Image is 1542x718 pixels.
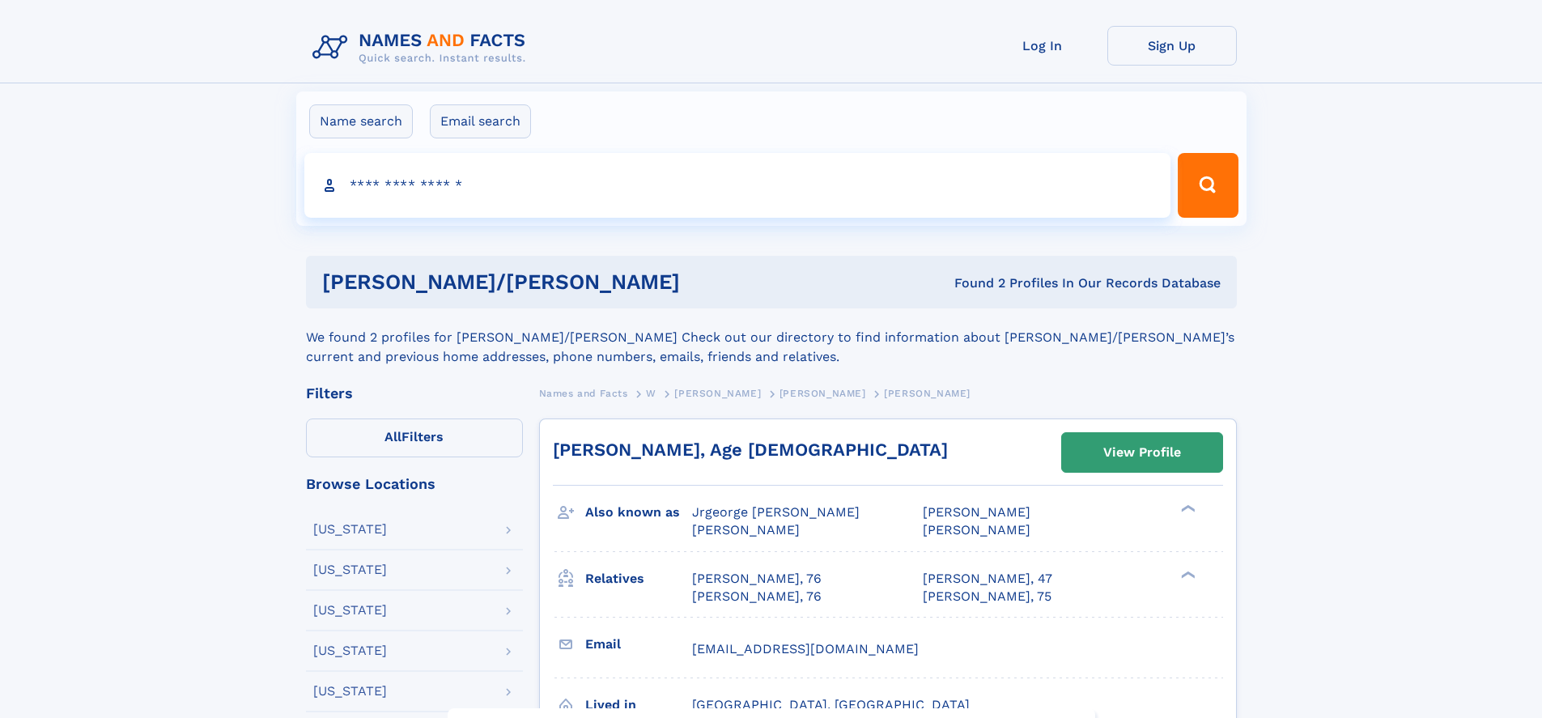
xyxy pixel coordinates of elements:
span: W [646,388,656,399]
label: Name search [309,104,413,138]
a: Log In [978,26,1107,66]
div: Filters [306,386,523,401]
div: ❯ [1177,503,1196,514]
div: [US_STATE] [313,604,387,617]
span: [PERSON_NAME] [692,522,800,537]
a: [PERSON_NAME], 76 [692,570,822,588]
span: [PERSON_NAME] [923,522,1030,537]
a: Names and Facts [539,383,628,403]
a: Sign Up [1107,26,1237,66]
img: Logo Names and Facts [306,26,539,70]
button: Search Button [1178,153,1238,218]
div: [US_STATE] [313,644,387,657]
h1: [PERSON_NAME]/[PERSON_NAME] [322,272,818,292]
div: ❯ [1177,569,1196,580]
div: [US_STATE] [313,563,387,576]
a: W [646,383,656,403]
div: [US_STATE] [313,523,387,536]
a: [PERSON_NAME], Age [DEMOGRAPHIC_DATA] [553,440,948,460]
span: Jrgeorge [PERSON_NAME] [692,504,860,520]
h3: Relatives [585,565,692,593]
span: [PERSON_NAME] [674,388,761,399]
h3: Also known as [585,499,692,526]
span: [PERSON_NAME] [779,388,866,399]
a: [PERSON_NAME], 75 [923,588,1051,605]
h3: Email [585,631,692,658]
div: View Profile [1103,434,1181,471]
a: View Profile [1062,433,1222,472]
input: search input [304,153,1171,218]
a: [PERSON_NAME], 47 [923,570,1052,588]
span: [GEOGRAPHIC_DATA], [GEOGRAPHIC_DATA] [692,697,970,712]
div: We found 2 profiles for [PERSON_NAME]/[PERSON_NAME] Check out our directory to find information a... [306,308,1237,367]
div: Found 2 Profiles In Our Records Database [817,274,1221,292]
a: [PERSON_NAME] [779,383,866,403]
span: All [384,429,401,444]
div: Browse Locations [306,477,523,491]
a: [PERSON_NAME] [674,383,761,403]
label: Email search [430,104,531,138]
span: [EMAIL_ADDRESS][DOMAIN_NAME] [692,641,919,656]
div: [US_STATE] [313,685,387,698]
a: [PERSON_NAME], 76 [692,588,822,605]
span: [PERSON_NAME] [923,504,1030,520]
label: Filters [306,418,523,457]
span: [PERSON_NAME] [884,388,971,399]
